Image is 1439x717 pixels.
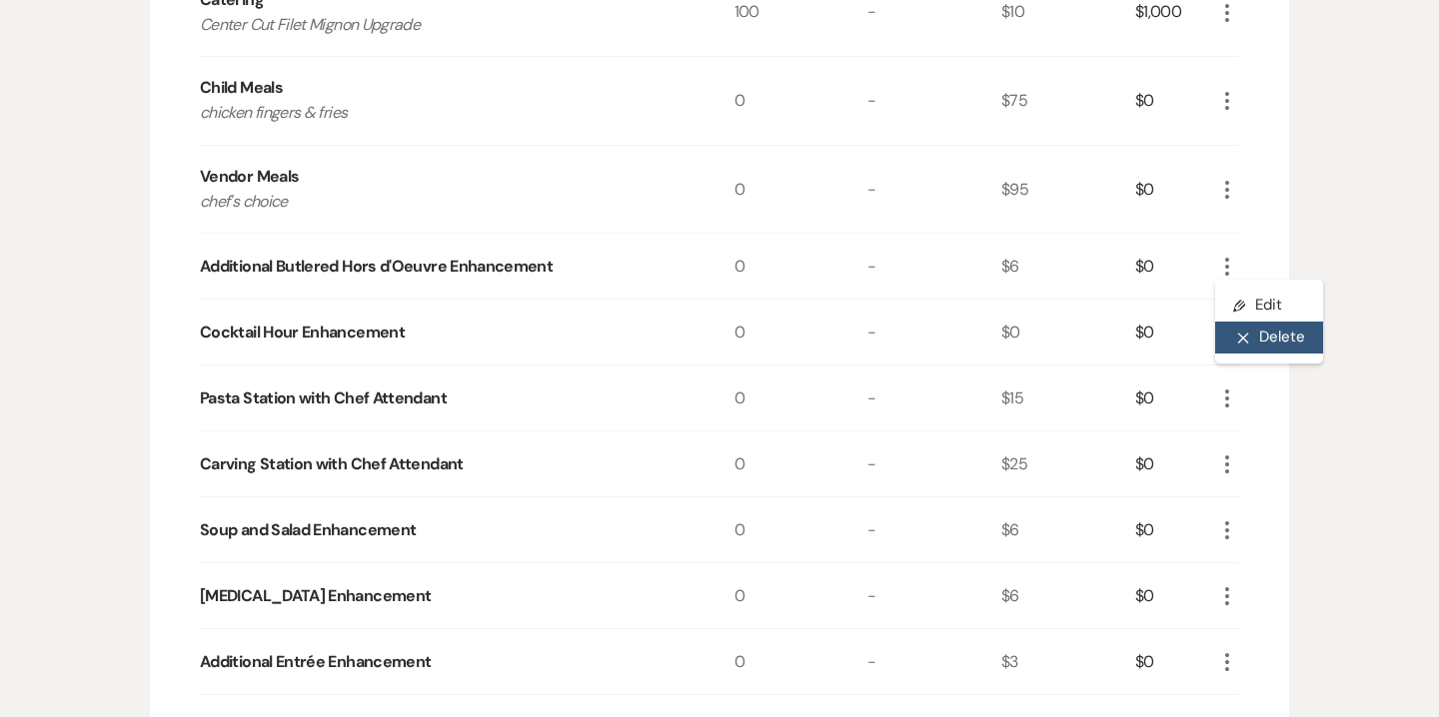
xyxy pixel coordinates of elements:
div: - [867,431,1001,496]
div: $0 [1135,300,1215,364]
div: - [867,563,1001,628]
p: chef's choice [200,189,681,215]
div: Additional Entrée Enhancement [200,650,431,674]
div: Child Meals [200,76,283,100]
div: 0 [734,431,868,496]
div: $6 [1001,497,1135,562]
div: Cocktail Hour Enhancement [200,321,405,345]
div: 0 [734,563,868,628]
div: 0 [734,146,868,234]
div: $25 [1001,431,1135,496]
div: 0 [734,300,868,364]
div: $6 [1001,234,1135,299]
div: 0 [734,57,868,145]
div: Pasta Station with Chef Attendant [200,386,447,410]
div: - [867,234,1001,299]
div: - [867,629,1001,694]
div: $0 [1135,431,1215,496]
div: $0 [1001,300,1135,364]
div: Vendor Meals [200,165,299,189]
div: $0 [1135,234,1215,299]
div: $75 [1001,57,1135,145]
div: [MEDICAL_DATA] Enhancement [200,584,431,608]
div: - [867,146,1001,234]
button: Delete [1215,322,1323,354]
div: $6 [1001,563,1135,628]
div: Additional Butlered Hors d'Oeuvre Enhancement [200,255,553,279]
p: chicken fingers & fries [200,100,681,126]
div: $0 [1135,365,1215,430]
div: 0 [734,234,868,299]
div: $95 [1001,146,1135,234]
div: $0 [1135,563,1215,628]
div: - [867,365,1001,430]
div: $3 [1001,629,1135,694]
div: - [867,497,1001,562]
div: $0 [1135,629,1215,694]
div: 0 [734,629,868,694]
div: - [867,300,1001,364]
div: 0 [734,365,868,430]
div: 0 [734,497,868,562]
div: - [867,57,1001,145]
div: Soup and Salad Enhancement [200,518,416,542]
div: $15 [1001,365,1135,430]
div: $0 [1135,497,1215,562]
div: $0 [1135,146,1215,234]
div: Carving Station with Chef Attendant [200,452,464,476]
button: Edit [1215,290,1323,322]
div: $0 [1135,57,1215,145]
p: Center Cut Filet Mignon Upgrade [200,12,681,38]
